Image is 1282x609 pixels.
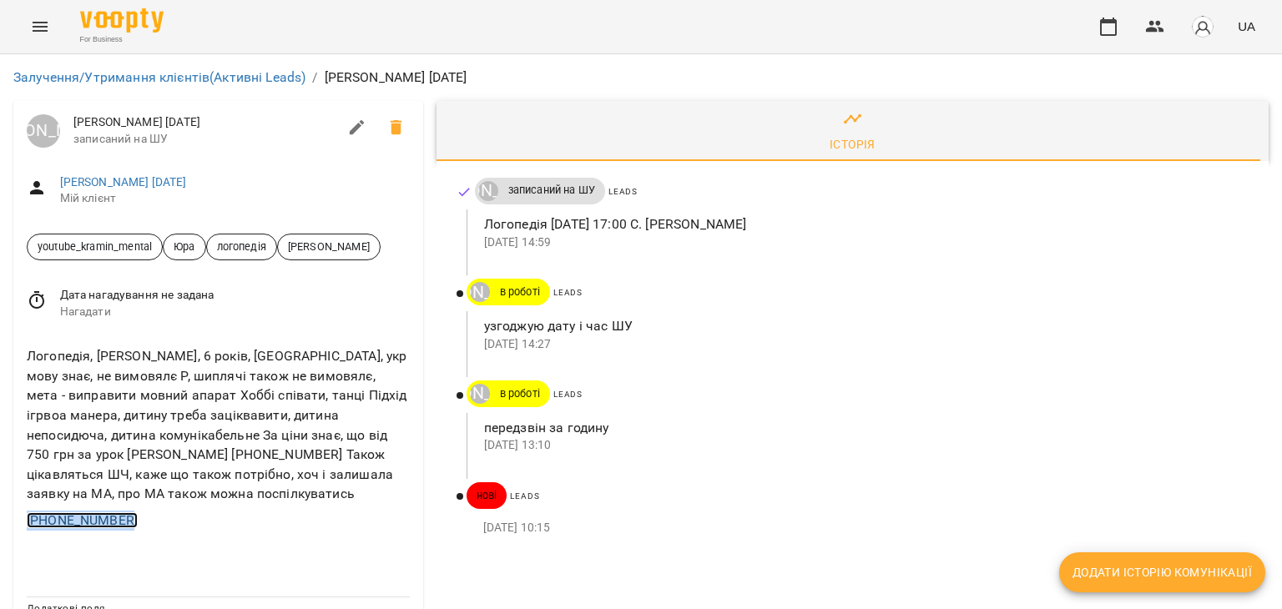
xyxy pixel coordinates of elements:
[28,239,162,254] span: youtube_kramin_mental
[478,181,498,201] div: Юрій Тимочко
[13,68,1269,88] nav: breadcrumb
[484,336,1242,353] p: [DATE] 14:27
[325,68,467,88] p: [PERSON_NAME] [DATE]
[467,282,490,302] a: [PERSON_NAME]
[278,239,380,254] span: [PERSON_NAME]
[467,488,507,503] span: нові
[484,437,1242,454] p: [DATE] 13:10
[27,114,60,148] a: [PERSON_NAME]
[73,131,337,148] span: записаний на ШУ
[484,234,1242,251] p: [DATE] 14:59
[510,491,539,501] span: Leads
[483,520,1242,536] p: [DATE] 10:15
[312,68,317,88] li: /
[553,288,583,297] span: Leads
[20,7,60,47] button: Menu
[608,187,638,196] span: Leads
[498,183,605,198] span: записаний на ШУ
[80,34,164,45] span: For Business
[1238,18,1255,35] span: UA
[1191,15,1214,38] img: avatar_s.png
[60,287,410,304] span: Дата нагадування не задана
[1073,562,1252,582] span: Додати історію комунікації
[830,134,876,154] div: Історія
[207,239,276,254] span: логопедія
[23,343,413,507] div: Логопедія, [PERSON_NAME], 6 років, [GEOGRAPHIC_DATA], укр мову знає, не вимовялє Р, шиплячі також...
[1231,11,1262,42] button: UA
[484,316,1242,336] p: узгоджую дату і час ШУ
[470,384,490,404] div: Юрій Тимочко
[27,512,138,528] a: [PHONE_NUMBER]
[553,390,583,399] span: Leads
[60,175,187,189] a: [PERSON_NAME] [DATE]
[164,239,204,254] span: Юра
[484,418,1242,438] p: передзвін за годину
[490,284,550,299] span: в роботі
[73,114,337,131] span: [PERSON_NAME] [DATE]
[27,114,60,148] div: Юрій Тимочко
[80,8,164,33] img: Voopty Logo
[484,214,1242,234] p: Логопедія [DATE] 17:00 С. [PERSON_NAME]
[475,181,498,201] a: [PERSON_NAME]
[467,384,490,404] a: [PERSON_NAME]
[13,69,305,85] a: Залучення/Утримання клієнтів(Активні Leads)
[470,282,490,302] div: Юрій Тимочко
[60,304,410,320] span: Нагадати
[60,190,410,207] span: Мій клієнт
[490,386,550,401] span: в роботі
[1059,552,1265,592] button: Додати історію комунікації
